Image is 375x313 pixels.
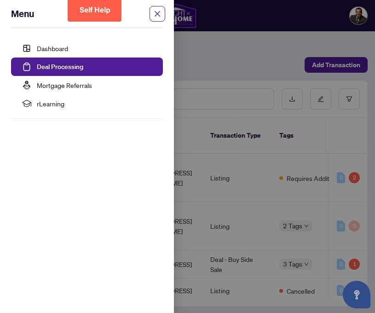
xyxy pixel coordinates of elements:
span: rLearning [37,94,156,113]
button: Open asap [343,281,370,308]
button: Close [152,8,163,19]
div: Menu [11,7,152,20]
a: Mortgage Referrals [37,81,92,89]
a: Dashboard [37,44,68,52]
a: Deal Processing [37,63,83,71]
span: Self Help [80,6,110,14]
span: close [150,6,165,22]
